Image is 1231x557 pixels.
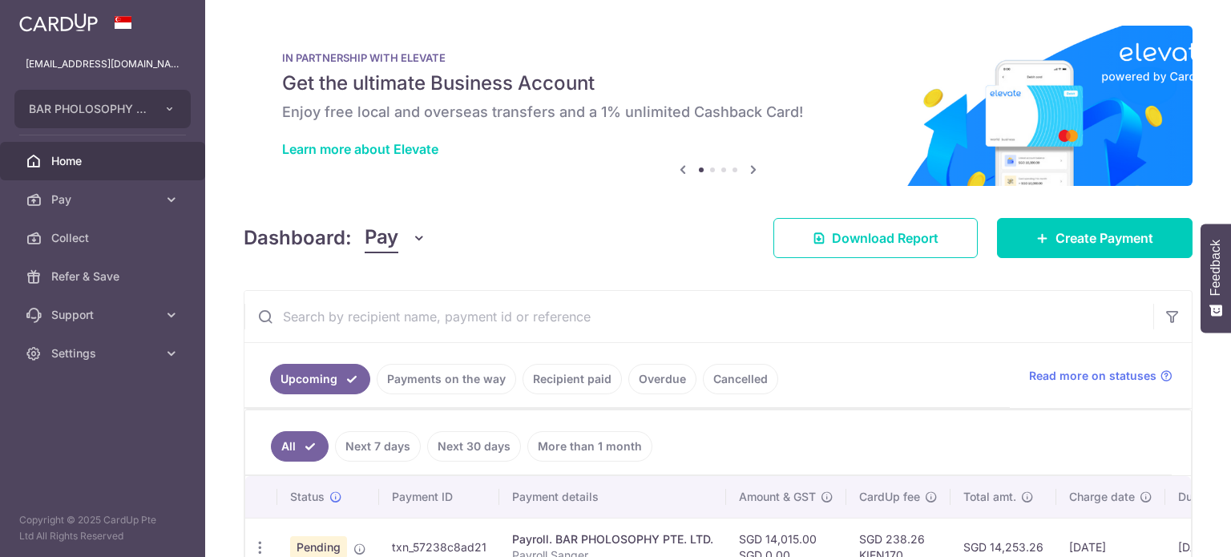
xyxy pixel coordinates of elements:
[29,101,147,117] span: BAR PHOLOSOPHY PTE. LTD.
[14,90,191,128] button: BAR PHOLOSOPHY PTE. LTD.
[1069,489,1135,505] span: Charge date
[282,71,1154,96] h5: Get the ultimate Business Account
[773,218,978,258] a: Download Report
[523,364,622,394] a: Recipient paid
[527,431,652,462] a: More than 1 month
[335,431,421,462] a: Next 7 days
[1209,240,1223,296] span: Feedback
[365,223,398,253] span: Pay
[1055,228,1153,248] span: Create Payment
[282,103,1154,122] h6: Enjoy free local and overseas transfers and a 1% unlimited Cashback Card!
[244,224,352,252] h4: Dashboard:
[51,153,157,169] span: Home
[26,56,180,72] p: [EMAIL_ADDRESS][DOMAIN_NAME]
[512,531,713,547] div: Payroll. BAR PHOLOSOPHY PTE. LTD.
[1201,224,1231,333] button: Feedback - Show survey
[51,268,157,285] span: Refer & Save
[51,192,157,208] span: Pay
[499,476,726,518] th: Payment details
[282,141,438,157] a: Learn more about Elevate
[51,307,157,323] span: Support
[703,364,778,394] a: Cancelled
[377,364,516,394] a: Payments on the way
[290,489,325,505] span: Status
[51,345,157,361] span: Settings
[19,13,98,32] img: CardUp
[270,364,370,394] a: Upcoming
[997,218,1193,258] a: Create Payment
[832,228,938,248] span: Download Report
[51,230,157,246] span: Collect
[282,51,1154,64] p: IN PARTNERSHIP WITH ELEVATE
[963,489,1016,505] span: Total amt.
[365,223,426,253] button: Pay
[1029,368,1156,384] span: Read more on statuses
[1029,368,1172,384] a: Read more on statuses
[628,364,696,394] a: Overdue
[739,489,816,505] span: Amount & GST
[244,291,1153,342] input: Search by recipient name, payment id or reference
[1178,489,1226,505] span: Due date
[271,431,329,462] a: All
[427,431,521,462] a: Next 30 days
[859,489,920,505] span: CardUp fee
[244,26,1193,186] img: Renovation banner
[379,476,499,518] th: Payment ID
